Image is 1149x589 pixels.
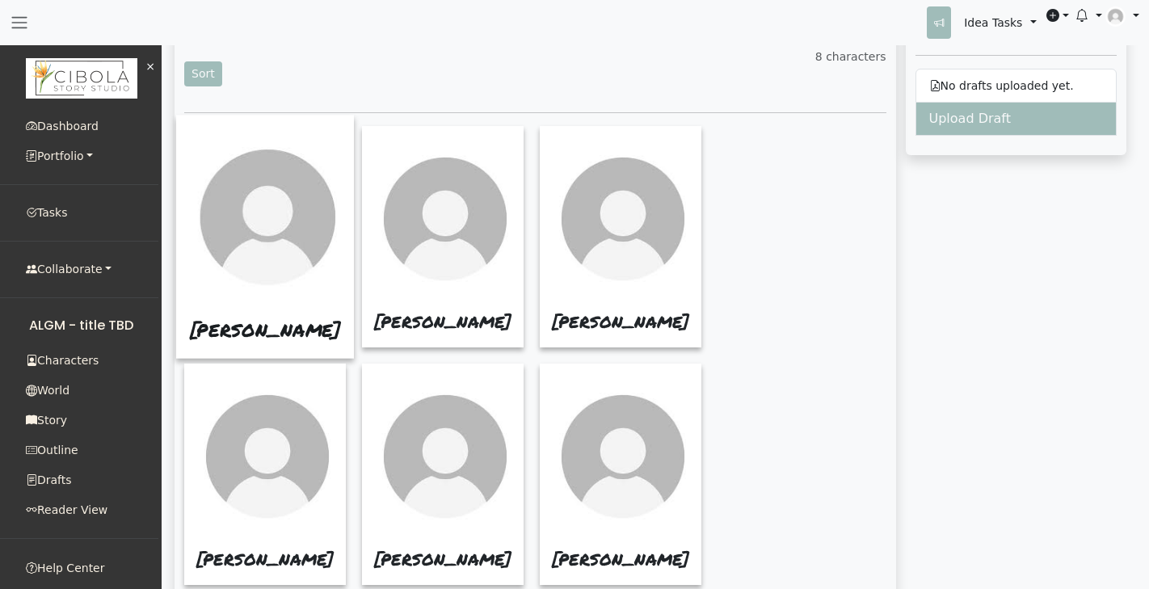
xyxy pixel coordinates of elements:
[190,318,341,343] a: [PERSON_NAME]
[26,58,137,99] img: Cibola Story Studio logo. A seafoam green background with white lettering that reads 'Cibola Stor...
[964,16,1022,29] small: Idea Tasks
[374,548,511,570] a: [PERSON_NAME]
[964,13,1036,32] a: Idea Tasks
[552,310,689,333] a: [PERSON_NAME]
[3,311,158,339] a: ALGM - title TBD
[196,548,334,570] a: [PERSON_NAME]
[120,52,162,82] a: ×
[1105,6,1126,27] img: default.jpg
[374,310,511,333] a: [PERSON_NAME]
[184,61,222,86] a: Sort
[815,48,886,65] small: 8 characters
[929,111,1011,126] a: Upload Draft
[26,562,105,574] small: Help Center
[929,79,1074,92] small: No drafts uploaded yet.
[552,548,689,570] a: [PERSON_NAME]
